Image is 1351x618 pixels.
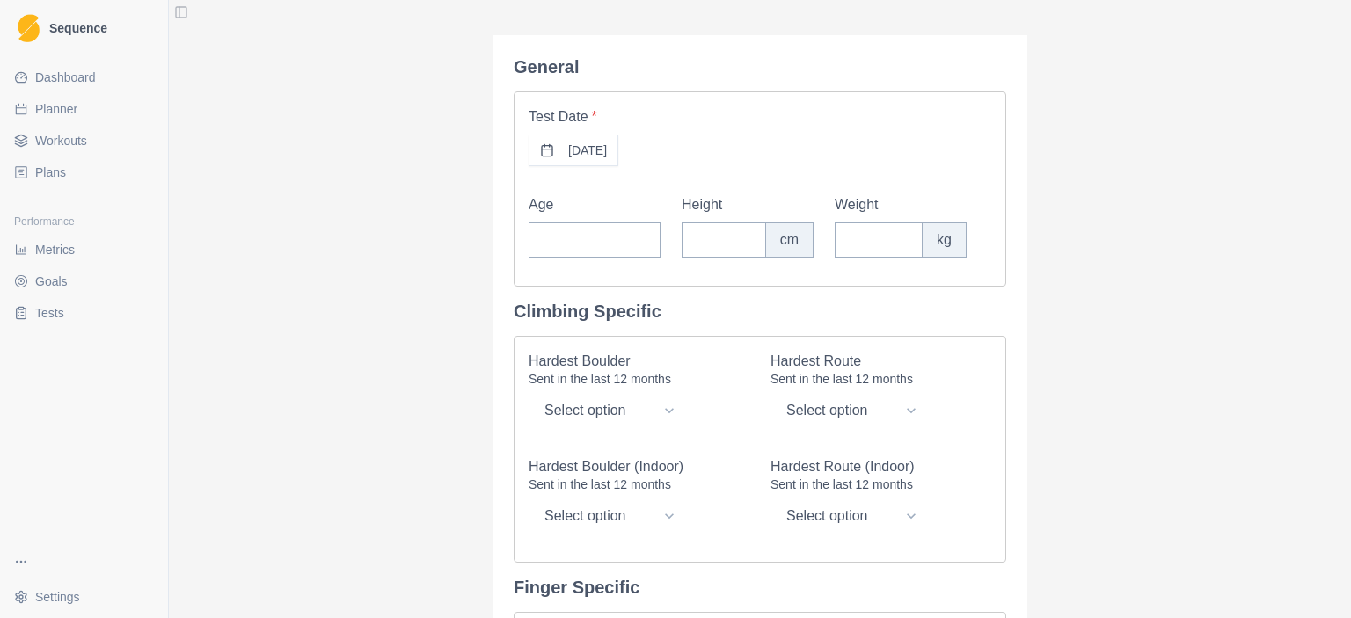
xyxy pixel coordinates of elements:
span: Planner [35,100,77,118]
a: Tests [7,299,161,327]
div: cm [765,222,814,258]
button: Settings [7,583,161,611]
span: Sequence [49,22,107,34]
img: Logo [18,14,40,43]
span: Goals [35,273,68,290]
div: Sent in the last 12 months [770,372,991,386]
h4: Finger Specific [514,577,1006,598]
div: Performance [7,207,161,236]
label: Hardest Route (Indoor) [770,456,981,477]
label: Age [529,194,650,215]
span: Tests [35,304,64,322]
a: Plans [7,158,161,186]
h4: Climbing Specific [514,301,1006,322]
h4: General [514,56,1006,77]
a: Workouts [7,127,161,155]
div: Sent in the last 12 months [770,477,991,491]
label: Test Date [529,106,981,127]
label: Hardest Route [770,351,981,372]
a: Metrics [7,236,161,264]
label: Height [682,194,803,215]
label: Hardest Boulder [529,351,739,372]
span: Dashboard [35,69,96,86]
button: [DATE] [529,135,618,166]
span: Plans [35,164,66,181]
span: Metrics [35,241,75,258]
div: kg [922,222,967,258]
span: Workouts [35,132,87,149]
a: Dashboard [7,63,161,91]
label: Hardest Boulder (Indoor) [529,456,739,477]
a: Planner [7,95,161,123]
a: LogoSequence [7,7,161,49]
div: Sent in the last 12 months [529,372,749,386]
label: Weight [835,194,956,215]
a: Goals [7,267,161,295]
div: Sent in the last 12 months [529,477,749,491]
